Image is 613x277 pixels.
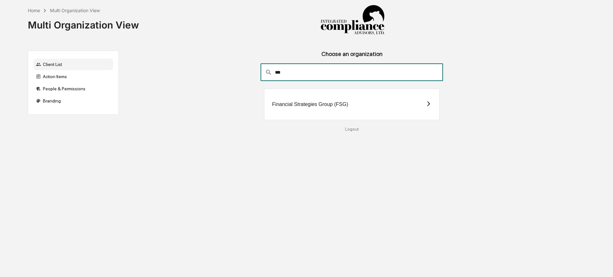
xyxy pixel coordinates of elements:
div: consultant-dashboard__filter-organizations-search-bar [261,64,443,81]
img: Integrated Compliance Advisors [320,5,384,35]
div: Action Items [33,71,113,82]
div: Home [28,8,40,13]
div: Multi Organization View [28,14,139,31]
div: People & Permissions [33,83,113,94]
div: Choose an organization [124,51,580,64]
div: Branding [33,95,113,107]
div: Financial Strategies Group (FSG) [272,102,348,107]
div: Logout [124,126,580,132]
div: Client List [33,59,113,70]
div: Multi Organization View [50,8,100,13]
